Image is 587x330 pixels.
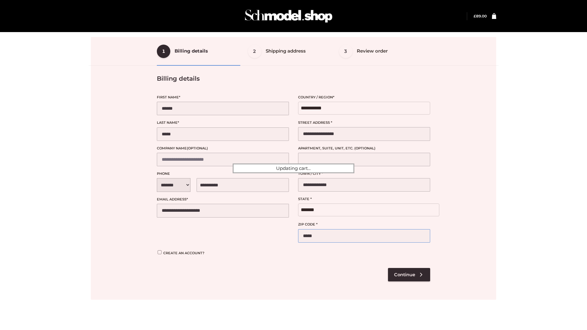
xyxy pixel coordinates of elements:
bdi: 89.00 [474,14,487,18]
img: Schmodel Admin 964 [243,4,334,28]
div: Updating cart... [233,163,354,173]
a: £89.00 [474,14,487,18]
span: £ [474,14,476,18]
